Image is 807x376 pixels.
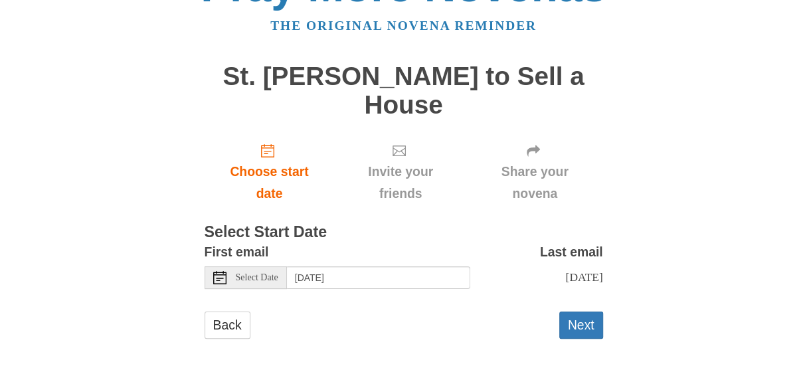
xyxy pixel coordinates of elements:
[205,224,603,241] h3: Select Start Date
[205,62,603,119] h1: St. [PERSON_NAME] to Sell a House
[467,132,603,211] div: Click "Next" to confirm your start date first.
[334,132,466,211] div: Click "Next" to confirm your start date first.
[205,312,250,339] a: Back
[565,270,602,284] span: [DATE]
[480,161,590,205] span: Share your novena
[236,273,278,282] span: Select Date
[205,132,335,211] a: Choose start date
[218,161,321,205] span: Choose start date
[270,19,537,33] a: The original novena reminder
[540,241,603,263] label: Last email
[205,241,269,263] label: First email
[347,161,453,205] span: Invite your friends
[559,312,603,339] button: Next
